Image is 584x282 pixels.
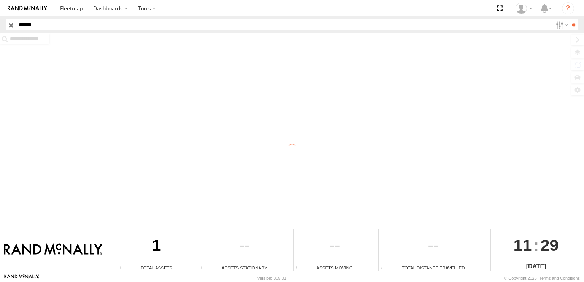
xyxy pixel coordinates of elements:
div: © Copyright 2025 - [504,276,580,280]
a: Terms and Conditions [540,276,580,280]
div: Total Assets [117,265,195,271]
div: Total Distance Travelled [379,265,488,271]
div: Assets Moving [294,265,376,271]
div: Assets Stationary [198,265,290,271]
img: Rand McNally [4,243,102,256]
div: Total number of assets current stationary. [198,265,210,271]
div: [DATE] [491,262,581,271]
label: Search Filter Options [553,19,569,30]
img: rand-logo.svg [8,6,47,11]
div: Version: 305.01 [257,276,286,280]
div: Total number of Enabled Assets [117,265,129,271]
span: 29 [541,229,559,261]
div: Jose Goitia [513,3,535,14]
div: : [491,229,581,261]
div: Total number of assets current in transit. [294,265,305,271]
i: ? [562,2,574,14]
div: 1 [117,229,195,265]
span: 11 [514,229,532,261]
a: Visit our Website [4,274,39,282]
div: Total distance travelled by all assets within specified date range and applied filters [379,265,390,271]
